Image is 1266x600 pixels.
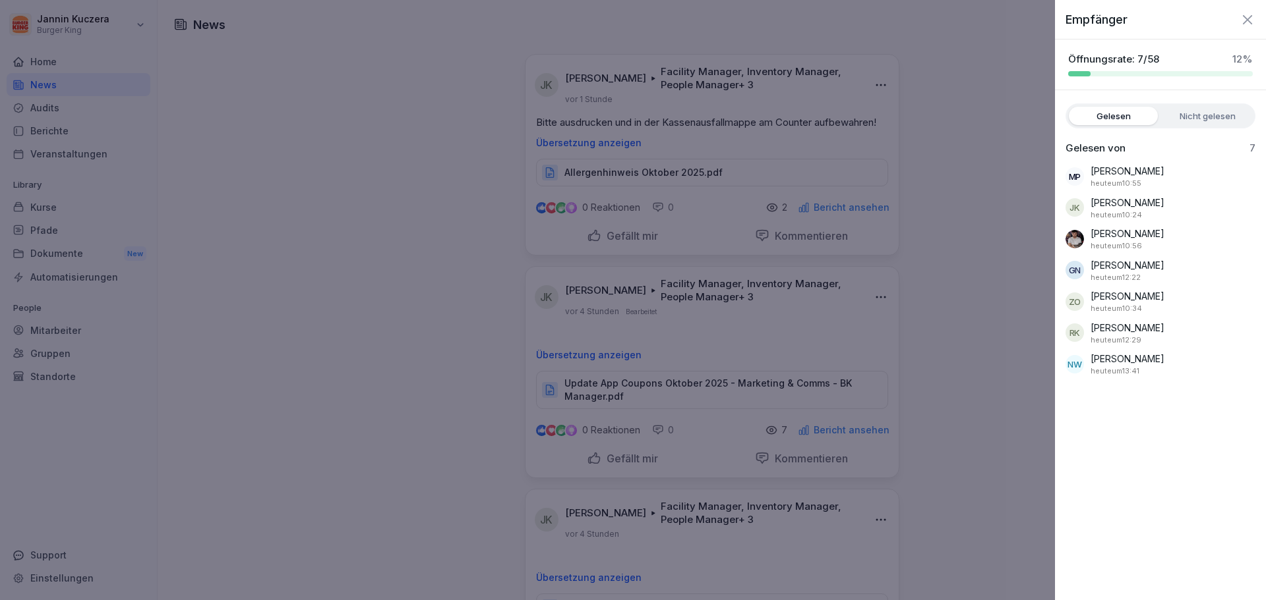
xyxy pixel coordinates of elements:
label: Gelesen [1069,107,1158,125]
div: MP [1066,167,1084,186]
div: RK [1066,323,1084,342]
p: [PERSON_NAME] [1091,258,1164,272]
p: 30. September 2025 um 12:29 [1091,335,1141,346]
div: NW [1066,355,1084,373]
div: JK [1066,198,1084,217]
p: Empfänger [1066,11,1128,28]
p: 30. September 2025 um 12:22 [1091,272,1141,283]
img: tw5tnfnssutukm6nhmovzqwr.png [1066,230,1084,248]
p: 30. September 2025 um 13:41 [1091,366,1139,377]
p: 30. September 2025 um 10:24 [1091,209,1142,221]
div: ZO [1066,292,1084,311]
label: Nicht gelesen [1163,107,1252,125]
p: [PERSON_NAME] [1091,289,1164,303]
p: [PERSON_NAME] [1091,227,1164,240]
p: 12 % [1232,53,1253,66]
p: [PERSON_NAME] [1091,164,1164,178]
p: Öffnungsrate: 7/58 [1068,53,1159,66]
p: 30. September 2025 um 10:56 [1091,240,1142,252]
p: [PERSON_NAME] [1091,321,1164,335]
div: GN [1066,261,1084,279]
p: 7 [1250,142,1255,155]
p: Gelesen von [1066,142,1126,155]
p: 30. September 2025 um 10:34 [1091,303,1142,314]
p: [PERSON_NAME] [1091,196,1164,209]
p: 30. September 2025 um 10:55 [1091,178,1141,189]
p: [PERSON_NAME] [1091,352,1164,366]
